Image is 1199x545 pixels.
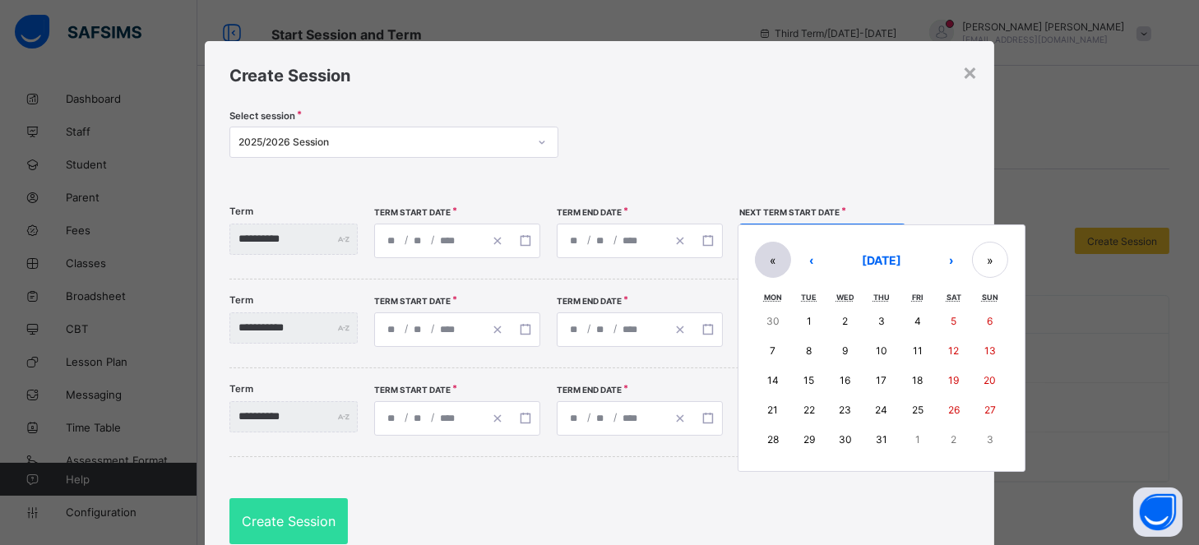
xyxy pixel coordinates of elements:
[807,315,812,327] abbr: 1 December 2026
[951,433,956,446] abbr: 2 January 2027
[873,293,890,302] abbr: Thursday
[791,366,827,395] button: 15 December 2026
[972,307,1008,336] button: 6 December 2026
[374,207,451,217] span: Term Start Date
[429,410,436,424] span: /
[755,242,791,278] button: «
[832,242,931,278] button: [DATE]
[586,410,592,424] span: /
[229,66,350,85] span: Create Session
[933,242,970,278] button: ›
[972,242,1008,278] button: »
[766,315,780,327] abbr: 30 November 2026
[900,336,936,366] button: 11 December 2026
[827,336,863,366] button: 9 December 2026
[962,58,978,85] div: ×
[791,336,827,366] button: 8 December 2026
[936,395,972,425] button: 26 December 2026
[948,344,959,357] abbr: 12 December 2026
[586,233,592,247] span: /
[791,395,827,425] button: 22 December 2026
[791,425,827,455] button: 29 December 2026
[767,433,779,446] abbr: 28 December 2026
[912,293,924,302] abbr: Friday
[913,344,923,357] abbr: 11 December 2026
[803,433,815,446] abbr: 29 December 2026
[238,136,528,149] div: 2025/2026 Session
[948,404,960,416] abbr: 26 December 2026
[229,110,295,122] span: Select session
[755,425,791,455] button: 28 December 2026
[839,433,852,446] abbr: 30 December 2026
[900,395,936,425] button: 25 December 2026
[948,374,959,386] abbr: 19 December 2026
[429,321,436,335] span: /
[982,293,998,302] abbr: Sunday
[403,321,410,335] span: /
[586,321,592,335] span: /
[803,404,815,416] abbr: 22 December 2026
[612,233,618,247] span: /
[972,336,1008,366] button: 13 December 2026
[767,404,778,416] abbr: 21 December 2026
[229,294,253,306] label: Term
[842,315,848,327] abbr: 2 December 2026
[876,433,887,446] abbr: 31 December 2026
[557,296,622,306] span: Term End Date
[803,374,814,386] abbr: 15 December 2026
[767,374,779,386] abbr: 14 December 2026
[876,374,887,386] abbr: 17 December 2026
[403,410,410,424] span: /
[739,207,840,217] span: Next Term Start Date
[863,425,900,455] button: 31 December 2026
[912,374,923,386] abbr: 18 December 2026
[915,433,920,446] abbr: 1 January 2027
[863,395,900,425] button: 24 December 2026
[863,366,900,395] button: 17 December 2026
[900,366,936,395] button: 18 December 2026
[612,321,618,335] span: /
[755,366,791,395] button: 14 December 2026
[794,242,830,278] button: ‹
[947,293,961,302] abbr: Saturday
[972,395,1008,425] button: 27 December 2026
[840,374,850,386] abbr: 16 December 2026
[972,366,1008,395] button: 20 December 2026
[878,315,885,327] abbr: 3 December 2026
[912,404,924,416] abbr: 25 December 2026
[972,425,1008,455] button: 3 January 2027
[557,207,622,217] span: Term End Date
[801,293,817,302] abbr: Tuesday
[842,344,848,357] abbr: 9 December 2026
[374,385,451,395] span: Term Start Date
[827,366,863,395] button: 16 December 2026
[863,307,900,336] button: 3 December 2026
[936,366,972,395] button: 19 December 2026
[936,336,972,366] button: 12 December 2026
[755,307,791,336] button: 30 November 2026
[987,315,993,327] abbr: 6 December 2026
[403,233,410,247] span: /
[770,344,775,357] abbr: 7 December 2026
[914,315,921,327] abbr: 4 December 2026
[984,374,996,386] abbr: 20 December 2026
[984,404,996,416] abbr: 27 December 2026
[827,395,863,425] button: 23 December 2026
[863,336,900,366] button: 10 December 2026
[839,404,851,416] abbr: 23 December 2026
[951,315,956,327] abbr: 5 December 2026
[900,307,936,336] button: 4 December 2026
[1133,487,1183,537] button: Open asap
[836,293,854,302] abbr: Wednesday
[806,344,812,357] abbr: 8 December 2026
[862,253,901,267] span: [DATE]
[429,233,436,247] span: /
[612,410,618,424] span: /
[229,206,253,217] label: Term
[557,385,622,395] span: Term End Date
[936,307,972,336] button: 5 December 2026
[875,404,887,416] abbr: 24 December 2026
[755,336,791,366] button: 7 December 2026
[876,344,887,357] abbr: 10 December 2026
[827,307,863,336] button: 2 December 2026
